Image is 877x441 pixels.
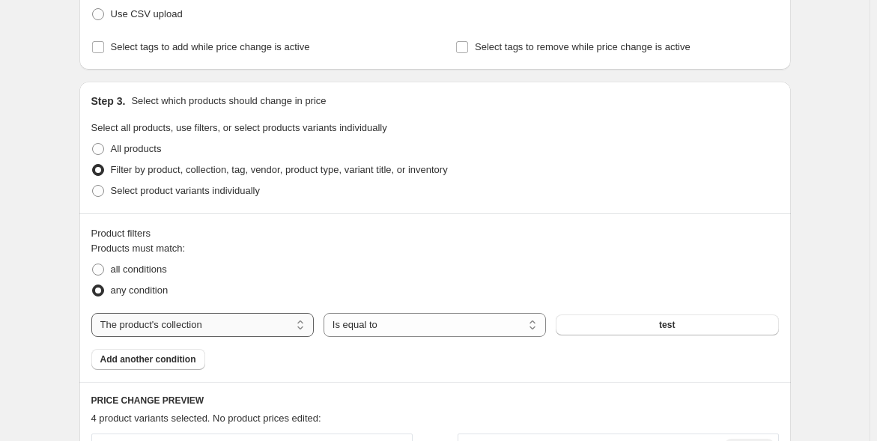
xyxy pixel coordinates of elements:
span: Select all products, use filters, or select products variants individually [91,122,387,133]
span: Add another condition [100,353,196,365]
span: any condition [111,285,169,296]
span: all conditions [111,264,167,275]
span: test [659,319,675,331]
div: Product filters [91,226,779,241]
span: Products must match: [91,243,186,254]
span: Select tags to remove while price change is active [475,41,691,52]
h2: Step 3. [91,94,126,109]
h6: PRICE CHANGE PREVIEW [91,395,779,407]
button: test [556,314,778,335]
span: Filter by product, collection, tag, vendor, product type, variant title, or inventory [111,164,448,175]
span: Use CSV upload [111,8,183,19]
span: Select product variants individually [111,185,260,196]
p: Select which products should change in price [131,94,326,109]
span: Select tags to add while price change is active [111,41,310,52]
span: All products [111,143,162,154]
span: 4 product variants selected. No product prices edited: [91,413,321,424]
button: Add another condition [91,349,205,370]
